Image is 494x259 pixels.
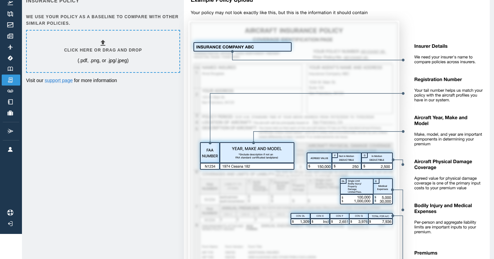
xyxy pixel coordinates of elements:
h6: Click here or drag and drop [64,47,142,54]
h6: We use your policy as a baseline to compare with other similar policies. [26,14,179,27]
a: support page [45,78,73,83]
p: Visit our for more information [26,77,179,84]
p: (.pdf, .png, or .jpg/.jpeg) [78,57,129,64]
